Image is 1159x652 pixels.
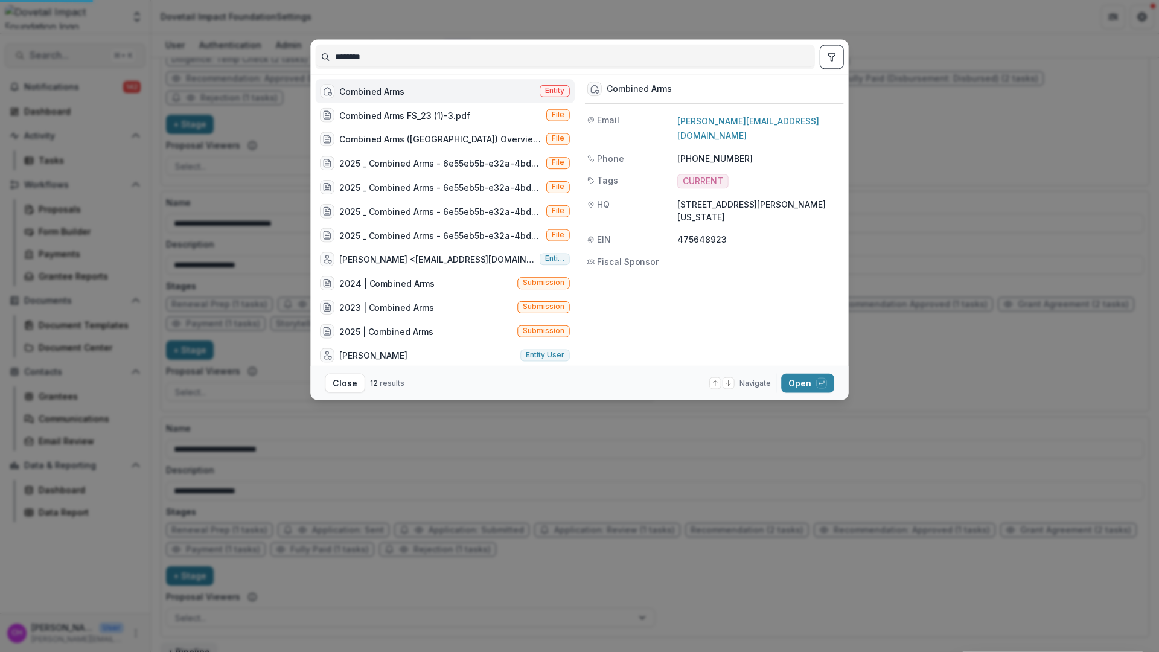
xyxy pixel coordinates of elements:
div: Combined Arms [607,84,672,94]
p: [STREET_ADDRESS][PERSON_NAME][US_STATE] [677,198,841,223]
span: EIN [597,233,611,246]
div: 2023 | Combined Arms [339,301,434,314]
span: Entity [545,86,564,95]
span: Phone [597,152,624,165]
span: Submission [523,327,564,335]
span: File [552,110,564,119]
span: CURRENT [683,176,723,187]
button: toggle filters [820,45,844,69]
p: 475648923 [677,233,841,246]
div: Combined Arms FS_23 (1)-3.pdf [339,109,470,121]
span: Tags [597,174,618,187]
button: Open [781,374,834,393]
button: Close [325,374,365,393]
div: 2025 _ Combined Arms - 6e55eb5b-e32a-4bd2-9ab3-2701fe9079fa (4).docx [339,229,541,241]
div: 2024 | Combined Arms [339,277,435,290]
span: Navigate [739,378,771,389]
div: 2025 _ Combined Arms - 6e55eb5b-e32a-4bd2-9ab3-2701fe9079fa (5).docx [339,157,541,170]
div: [PERSON_NAME] [339,349,407,362]
span: File [552,183,564,191]
p: [PHONE_NUMBER] [677,152,841,165]
span: File [552,159,564,167]
span: HQ [597,198,610,211]
div: 2025 | Combined Arms [339,325,433,338]
div: Combined Arms [339,85,404,98]
span: File [552,135,564,143]
span: Entity user [526,351,564,359]
div: [PERSON_NAME] <[EMAIL_ADDRESS][DOMAIN_NAME]> <[EMAIL_ADDRESS][DOMAIN_NAME]> [339,253,535,266]
span: File [552,231,564,239]
div: Combined Arms ([GEOGRAPHIC_DATA]) Overview.pdf [339,133,541,145]
div: 2025 _ Combined Arms - 6e55eb5b-e32a-4bd2-9ab3-2701fe9079fa (1) (1).docx [339,205,541,218]
span: Fiscal Sponsor [597,255,659,268]
span: Entity user [545,255,564,263]
span: results [380,379,404,388]
span: Submission [523,279,564,287]
div: 2025 _ Combined Arms - 6e55eb5b-e32a-4bd2-9ab3-2701fe9079fa (3).docx [339,181,541,194]
span: Email [597,113,619,126]
span: 12 [370,379,378,388]
span: File [552,206,564,215]
span: Submission [523,303,564,312]
a: [PERSON_NAME][EMAIL_ADDRESS][DOMAIN_NAME] [677,116,819,141]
